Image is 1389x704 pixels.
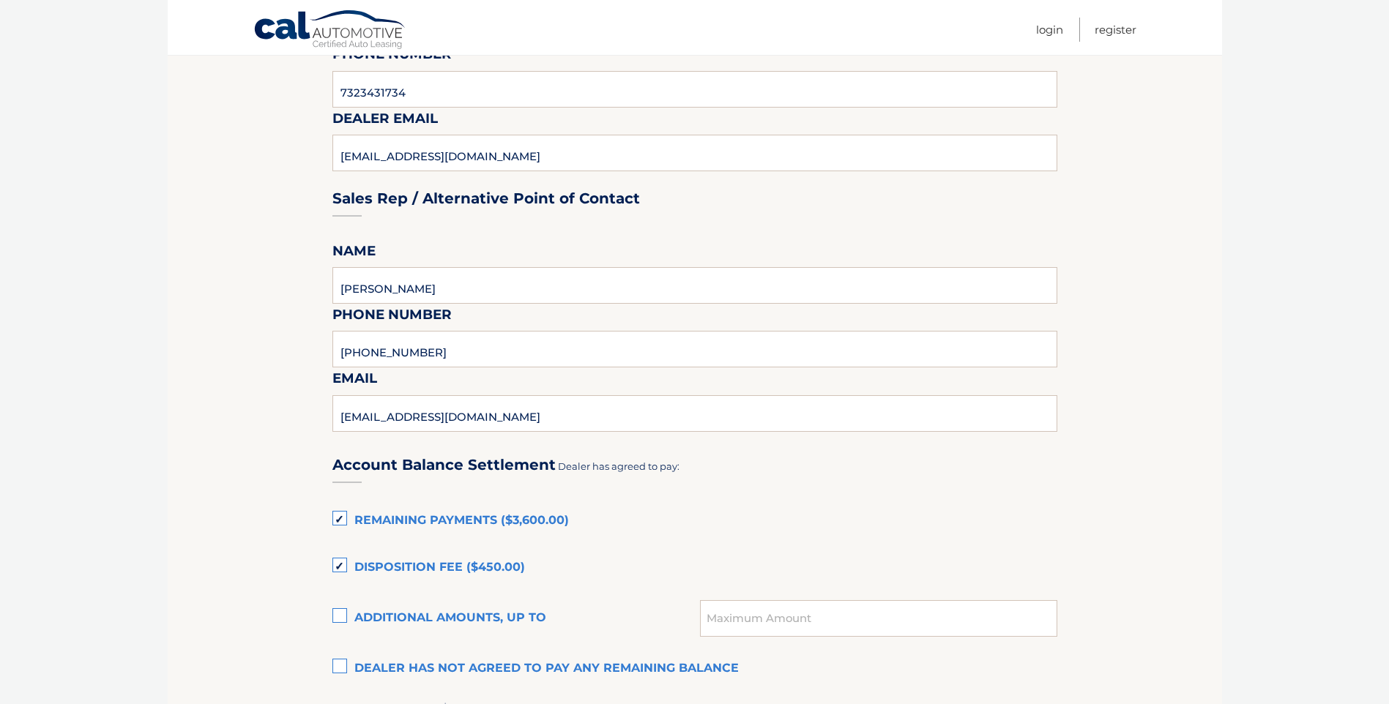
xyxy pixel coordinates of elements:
[332,190,640,208] h3: Sales Rep / Alternative Point of Contact
[332,456,556,474] h3: Account Balance Settlement
[700,600,1057,637] input: Maximum Amount
[332,304,452,331] label: Phone Number
[332,367,377,394] label: Email
[332,604,701,633] label: Additional amounts, up to
[1036,18,1063,42] a: Login
[253,10,407,52] a: Cal Automotive
[332,43,452,70] label: Phone Number
[332,553,1057,583] label: Disposition Fee ($450.00)
[332,654,1057,684] label: Dealer has not agreed to pay any remaining balance
[332,240,376,267] label: Name
[558,460,679,472] span: Dealer has agreed to pay:
[332,506,1057,536] label: Remaining Payments ($3,600.00)
[1095,18,1136,42] a: Register
[332,108,438,135] label: Dealer Email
